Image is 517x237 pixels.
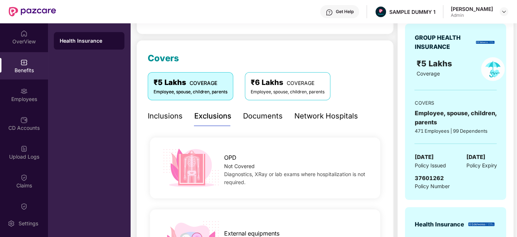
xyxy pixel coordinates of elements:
[414,175,444,182] span: 37601262
[224,153,236,162] span: OPD
[243,110,283,122] div: Documents
[417,59,454,68] span: ₹5 Lakhs
[20,203,28,210] img: svg+xml;base64,PHN2ZyBpZD0iQ2xhaW0iIHhtbG5zPSJodHRwOi8vd3d3LnczLm9yZy8yMDAwL3N2ZyIgd2lkdGg9IjIwIi...
[375,7,386,17] img: Pazcare_Alternative_logo-01-01.png
[466,162,497,170] span: Policy Expiry
[326,9,333,16] img: svg+xml;base64,PHN2ZyBpZD0iSGVscC0zMngzMiIgeG1sbnM9Imh0dHA6Ly93d3cudzMub3JnLzIwMDAvc3ZnIiB3aWR0aD...
[20,145,28,152] img: svg+xml;base64,PHN2ZyBpZD0iVXBsb2FkX0xvZ3MiIGRhdGEtbmFtZT0iVXBsb2FkIExvZ3MiIHhtbG5zPSJodHRwOi8vd3...
[160,147,222,189] img: icon
[154,89,227,96] div: Employee, spouse, children, parents
[154,77,227,88] div: ₹5 Lakhs
[414,99,497,106] div: COVERS
[414,127,497,135] div: 471 Employees | 99 Dependents
[224,171,365,185] span: Diagnostics, XRay or lab exams where hospitalization is not required.
[20,30,28,37] img: svg+xml;base64,PHN2ZyBpZD0iSG9tZSIgeG1sbnM9Imh0dHA6Ly93d3cudzMub3JnLzIwMDAvc3ZnIiB3aWR0aD0iMjAiIG...
[389,8,436,15] div: SAMPLE DUMMY 1
[287,80,314,86] span: COVERAGE
[190,80,217,86] span: COVERAGE
[8,220,15,227] img: svg+xml;base64,PHN2ZyBpZD0iU2V0dGluZy0yMHgyMCIgeG1sbnM9Imh0dHA6Ly93d3cudzMub3JnLzIwMDAvc3ZnIiB3aW...
[336,9,354,15] div: Get Help
[414,183,449,189] span: Policy Number
[9,7,56,16] img: New Pazcare Logo
[194,110,231,122] div: Exclusions
[251,89,325,96] div: Employee, spouse, children, parents
[481,57,505,81] img: policyIcon
[16,220,40,227] div: Settings
[224,162,370,170] div: Not Covered
[466,153,485,162] span: [DATE]
[60,37,119,44] div: Health Insurance
[476,41,494,44] img: insurerLogo
[294,110,358,122] div: Network Hospitals
[414,162,446,170] span: Policy Issued
[501,9,507,15] img: svg+xml;base64,PHN2ZyBpZD0iRHJvcGRvd24tMzJ4MzIiIHhtbG5zPSJodHRwOi8vd3d3LnczLm9yZy8yMDAwL3N2ZyIgd2...
[414,220,464,229] div: Health Insurance
[468,222,494,226] img: insurerLogo
[414,33,473,51] div: GROUP HEALTH INSURANCE
[414,109,497,127] div: Employee, spouse, children, parents
[417,70,440,77] span: Coverage
[414,153,433,162] span: [DATE]
[20,88,28,95] img: svg+xml;base64,PHN2ZyBpZD0iRW1wbG95ZWVzIiB4bWxucz0iaHR0cDovL3d3dy53My5vcmcvMjAwMC9zdmciIHdpZHRoPS...
[148,53,179,63] span: Covers
[20,116,28,124] img: svg+xml;base64,PHN2ZyBpZD0iQ0RfQWNjb3VudHMiIGRhdGEtbmFtZT0iQ0QgQWNjb3VudHMiIHhtbG5zPSJodHRwOi8vd3...
[148,110,183,122] div: Inclusions
[20,59,28,66] img: svg+xml;base64,PHN2ZyBpZD0iQmVuZWZpdHMiIHhtbG5zPSJodHRwOi8vd3d3LnczLm9yZy8yMDAwL3N2ZyIgd2lkdGg9Ij...
[251,77,325,88] div: ₹6 Lakhs
[451,12,493,18] div: Admin
[20,174,28,181] img: svg+xml;base64,PHN2ZyBpZD0iQ2xhaW0iIHhtbG5zPSJodHRwOi8vd3d3LnczLm9yZy8yMDAwL3N2ZyIgd2lkdGg9IjIwIi...
[451,5,493,12] div: [PERSON_NAME]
